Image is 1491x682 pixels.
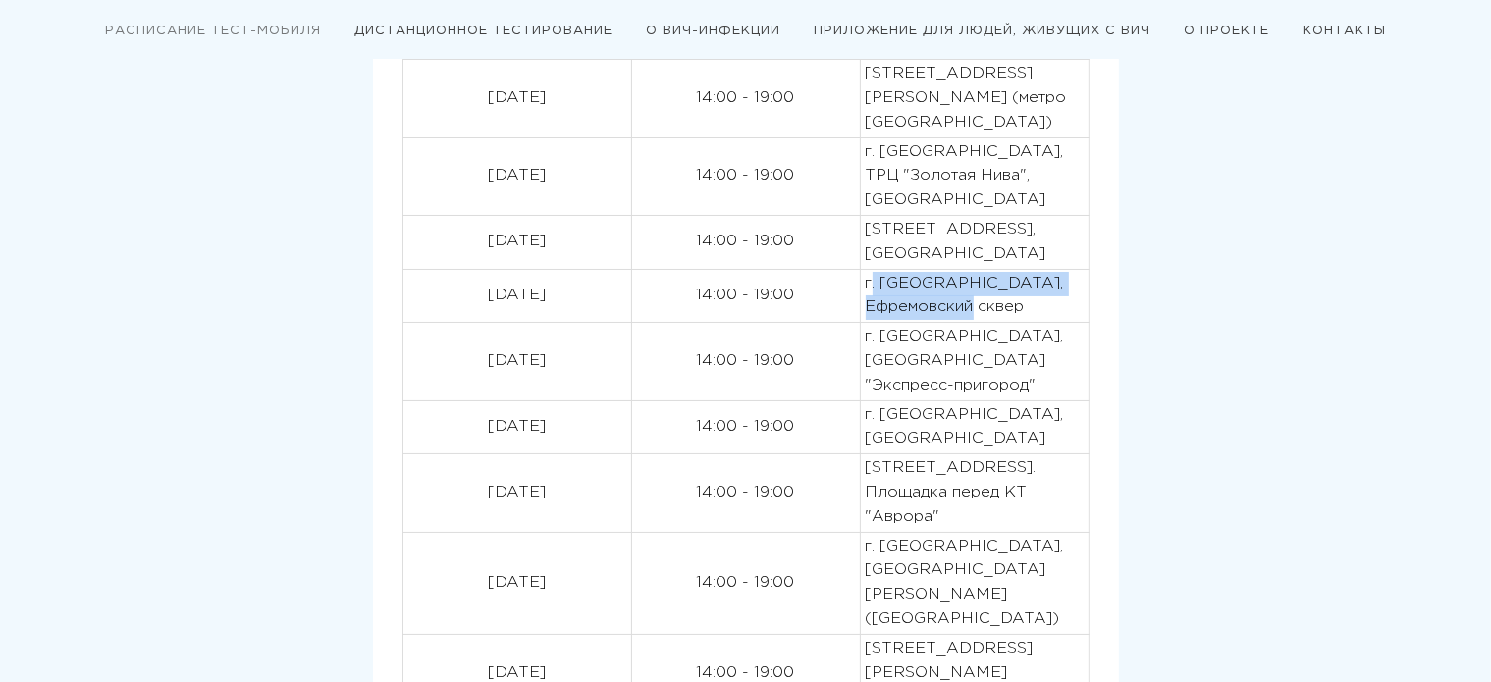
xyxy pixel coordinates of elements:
p: г. [GEOGRAPHIC_DATA], [GEOGRAPHIC_DATA] [866,403,1084,452]
p: [DATE] [408,349,626,374]
p: [DATE] [408,86,626,111]
p: [DATE] [408,571,626,596]
p: [DATE] [408,230,626,254]
p: 14:00 - 19:00 [637,164,855,188]
a: О ПРОЕКТЕ [1184,26,1269,36]
p: г. [GEOGRAPHIC_DATA], Ефремовский сквер [866,272,1084,321]
p: 14:00 - 19:00 [637,230,855,254]
p: 14:00 - 19:00 [637,86,855,111]
p: [DATE] [408,481,626,505]
p: 14:00 - 19:00 [637,481,855,505]
a: О ВИЧ-ИНФЕКЦИИ [646,26,780,36]
p: 14:00 - 19:00 [637,349,855,374]
p: 14:00 - 19:00 [637,571,855,596]
a: ПРИЛОЖЕНИЕ ДЛЯ ЛЮДЕЙ, ЖИВУЩИХ С ВИЧ [814,26,1150,36]
p: г. [GEOGRAPHIC_DATA], [GEOGRAPHIC_DATA] "Экспресс-пригород" [866,325,1084,397]
p: 14:00 - 19:00 [637,284,855,308]
a: КОНТАКТЫ [1303,26,1386,36]
p: [DATE] [408,415,626,440]
p: г. [GEOGRAPHIC_DATA], [GEOGRAPHIC_DATA][PERSON_NAME] ([GEOGRAPHIC_DATA]) [866,535,1084,632]
p: [STREET_ADDRESS], [GEOGRAPHIC_DATA] [866,218,1084,267]
a: ДИСТАНЦИОННОЕ ТЕСТИРОВАНИЕ [354,26,612,36]
p: [DATE] [408,164,626,188]
p: г. [GEOGRAPHIC_DATA], ТРЦ "Золотая Нива", [GEOGRAPHIC_DATA] [866,140,1084,213]
p: [STREET_ADDRESS]. Площадка перед КТ "Аврора" [866,456,1084,529]
a: РАСПИСАНИЕ ТЕСТ-МОБИЛЯ [105,26,321,36]
p: [STREET_ADDRESS][PERSON_NAME] (метро [GEOGRAPHIC_DATA]) [866,62,1084,134]
p: 14:00 - 19:00 [637,415,855,440]
p: [DATE] [408,284,626,308]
